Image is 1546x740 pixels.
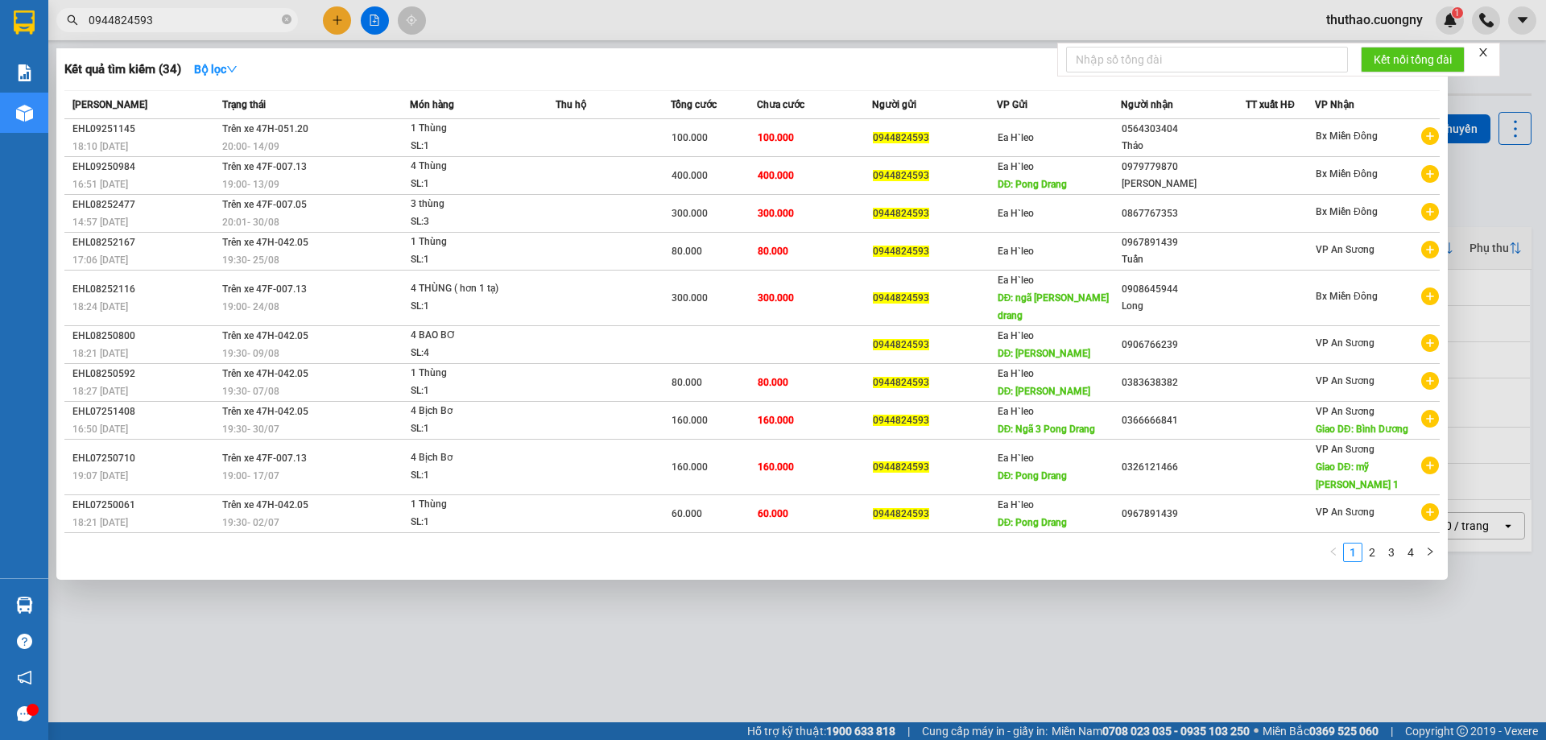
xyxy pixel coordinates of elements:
[1401,543,1420,562] li: 4
[14,10,35,35] img: logo-vxr
[1246,99,1295,110] span: TT xuất HĐ
[1361,47,1465,72] button: Kết nối tổng đài
[282,13,291,28] span: close-circle
[1316,168,1378,180] span: Bx Miền Đông
[758,377,788,388] span: 80.000
[222,99,266,110] span: Trạng thái
[758,170,794,181] span: 400.000
[222,217,279,228] span: 20:01 - 30/08
[998,517,1068,528] span: DĐ: Pong Drang
[282,14,291,24] span: close-circle
[222,199,307,210] span: Trên xe 47F-007.05
[72,386,128,397] span: 18:27 [DATE]
[1421,287,1439,305] span: plus-circle
[222,179,279,190] span: 19:00 - 13/09
[1316,375,1374,387] span: VP An Sương
[672,415,708,426] span: 160.000
[411,176,531,193] div: SL: 1
[72,234,217,251] div: EHL08252167
[758,208,794,219] span: 300.000
[1421,203,1439,221] span: plus-circle
[998,179,1068,190] span: DĐ: Pong Drang
[672,170,708,181] span: 400.000
[1425,547,1435,556] span: right
[72,99,147,110] span: [PERSON_NAME]
[411,280,531,298] div: 4 THÙNG ( hơn 1 tạ)
[1343,543,1362,562] li: 1
[998,499,1034,511] span: Ea H`leo
[998,368,1034,379] span: Ea H`leo
[998,406,1034,417] span: Ea H`leo
[1324,543,1343,562] li: Previous Page
[872,99,916,110] span: Người gửi
[1402,544,1420,561] a: 4
[1383,544,1400,561] a: 3
[411,420,531,438] div: SL: 1
[1121,99,1173,110] span: Người nhận
[1122,459,1245,476] div: 0326121466
[17,670,32,685] span: notification
[1324,543,1343,562] button: left
[1374,51,1452,68] span: Kết nối tổng đài
[16,105,33,122] img: warehouse-icon
[411,251,531,269] div: SL: 1
[1066,47,1348,72] input: Nhập số tổng đài
[410,99,454,110] span: Món hàng
[411,345,531,362] div: SL: 4
[226,64,238,75] span: down
[72,159,217,176] div: EHL09250984
[1122,337,1245,353] div: 0906766239
[1316,424,1408,435] span: Giao DĐ: Bình Dương
[1122,281,1245,298] div: 0908645944
[997,99,1027,110] span: VP Gửi
[671,99,717,110] span: Tổng cước
[1421,503,1439,521] span: plus-circle
[1382,543,1401,562] li: 3
[1316,337,1374,349] span: VP An Sương
[1316,244,1374,255] span: VP An Sương
[672,508,702,519] span: 60.000
[72,450,217,467] div: EHL07250710
[72,403,217,420] div: EHL07251408
[1122,138,1245,155] div: Thảo
[411,138,531,155] div: SL: 1
[1122,298,1245,315] div: Long
[222,283,307,295] span: Trên xe 47F-007.13
[411,467,531,485] div: SL: 1
[222,470,279,482] span: 19:00 - 17/07
[757,99,804,110] span: Chưa cước
[1316,291,1378,302] span: Bx Miền Đông
[222,123,308,134] span: Trên xe 47H-051.20
[758,132,794,143] span: 100.000
[72,179,128,190] span: 16:51 [DATE]
[672,208,708,219] span: 300.000
[672,132,708,143] span: 100.000
[1421,372,1439,390] span: plus-circle
[222,161,307,172] span: Trên xe 47F-007.13
[1316,406,1374,417] span: VP An Sương
[181,56,250,82] button: Bộ lọcdown
[411,213,531,231] div: SL: 3
[72,424,128,435] span: 16:50 [DATE]
[411,365,531,382] div: 1 Thùng
[222,141,279,152] span: 20:00 - 14/09
[998,292,1110,321] span: DĐ: ngã [PERSON_NAME] drang
[556,99,586,110] span: Thu hộ
[1316,506,1374,518] span: VP An Sương
[16,597,33,614] img: warehouse-icon
[1122,506,1245,523] div: 0967891439
[1316,206,1378,217] span: Bx Miền Đông
[1344,544,1362,561] a: 1
[222,348,279,359] span: 19:30 - 09/08
[873,461,929,473] span: 0944824593
[222,237,308,248] span: Trên xe 47H-042.05
[72,121,217,138] div: EHL09251145
[222,424,279,435] span: 19:30 - 30/07
[222,453,307,464] span: Trên xe 47F-007.13
[758,292,794,304] span: 300.000
[222,406,308,417] span: Trên xe 47H-042.05
[758,508,788,519] span: 60.000
[873,132,929,143] span: 0944824593
[72,348,128,359] span: 18:21 [DATE]
[1421,165,1439,183] span: plus-circle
